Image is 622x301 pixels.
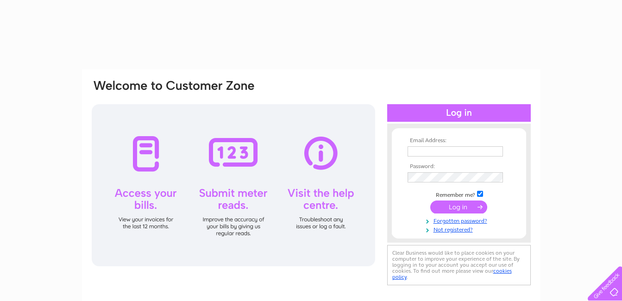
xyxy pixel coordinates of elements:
[405,138,513,144] th: Email Address:
[405,189,513,199] td: Remember me?
[408,216,513,225] a: Forgotten password?
[405,163,513,170] th: Password:
[430,201,487,213] input: Submit
[392,268,512,280] a: cookies policy
[408,225,513,233] a: Not registered?
[387,245,531,285] div: Clear Business would like to place cookies on your computer to improve your experience of the sit...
